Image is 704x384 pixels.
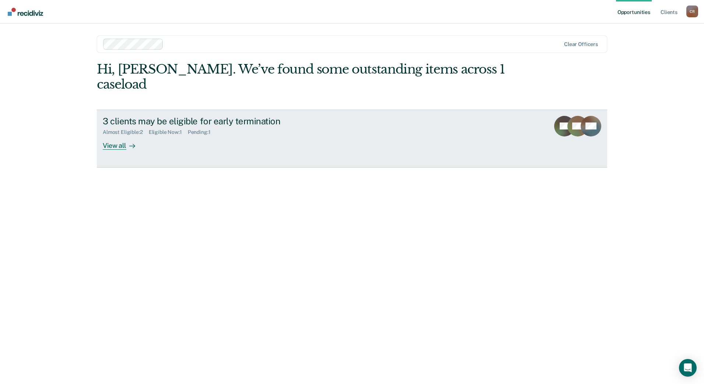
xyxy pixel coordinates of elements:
[97,62,505,92] div: Hi, [PERSON_NAME]. We’ve found some outstanding items across 1 caseload
[103,129,149,135] div: Almost Eligible : 2
[188,129,217,135] div: Pending : 1
[686,6,698,17] div: C R
[686,6,698,17] button: Profile dropdown button
[97,110,607,168] a: 3 clients may be eligible for early terminationAlmost Eligible:2Eligible Now:1Pending:1View all
[564,41,598,47] div: Clear officers
[103,116,361,127] div: 3 clients may be eligible for early termination
[149,129,188,135] div: Eligible Now : 1
[8,8,43,16] img: Recidiviz
[103,135,144,150] div: View all
[679,359,697,377] div: Open Intercom Messenger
